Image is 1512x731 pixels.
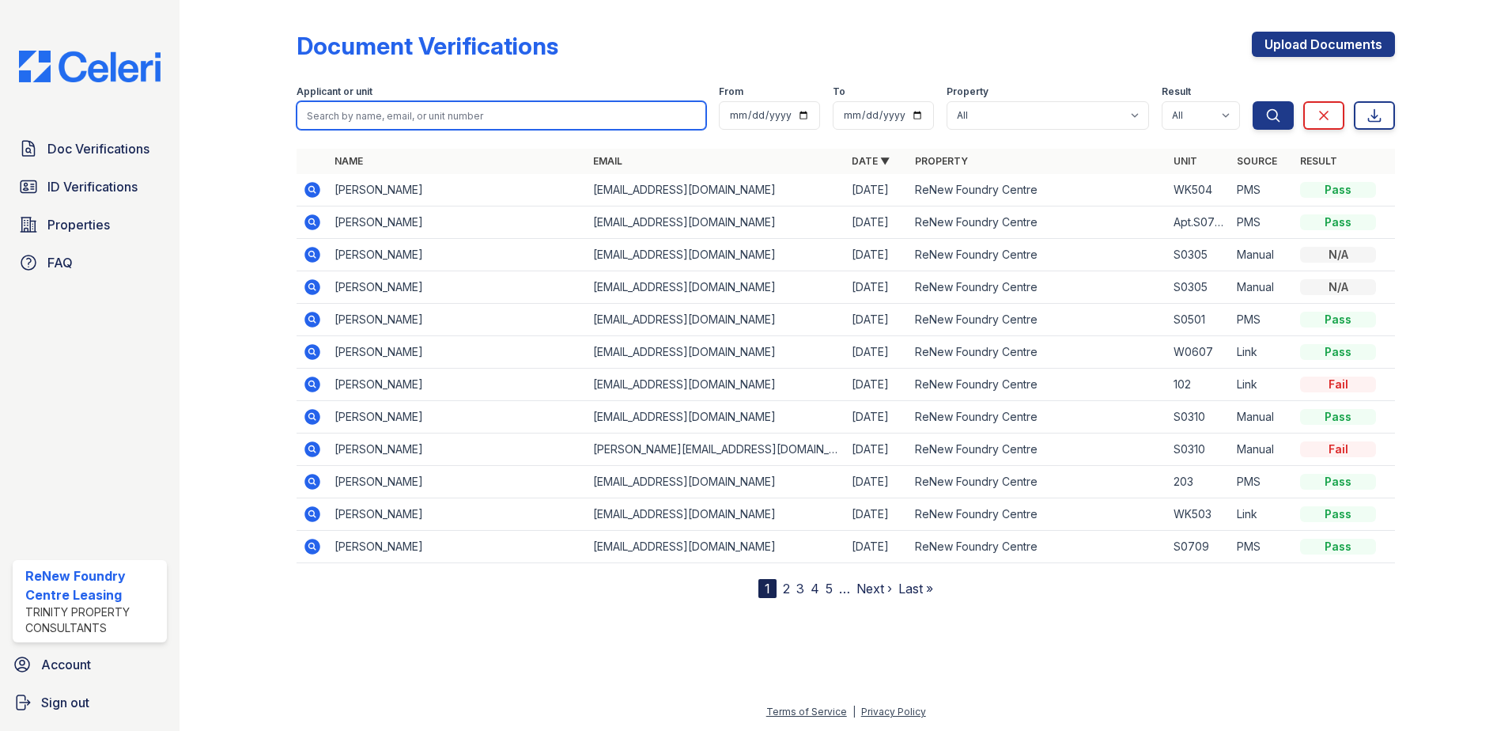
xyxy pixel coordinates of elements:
td: Manual [1230,401,1294,434]
td: [PERSON_NAME] [328,434,587,466]
td: ReNew Foundry Centre [909,369,1167,401]
a: Terms of Service [766,706,847,718]
div: ReNew Foundry Centre Leasing [25,566,161,604]
span: … [839,579,850,598]
td: [PERSON_NAME] [328,304,587,336]
a: Result [1300,155,1337,167]
td: ReNew Foundry Centre [909,466,1167,498]
td: [PERSON_NAME] [328,401,587,434]
label: To [833,85,845,98]
a: 5 [826,581,833,597]
div: Pass [1300,182,1376,198]
div: Pass [1300,344,1376,360]
td: [PERSON_NAME] [328,369,587,401]
td: [EMAIL_ADDRESS][DOMAIN_NAME] [587,174,845,206]
td: [DATE] [845,271,909,304]
td: [EMAIL_ADDRESS][DOMAIN_NAME] [587,466,845,498]
a: Last » [898,581,933,597]
td: PMS [1230,531,1294,563]
label: Result [1162,85,1191,98]
td: ReNew Foundry Centre [909,206,1167,239]
a: FAQ [13,247,167,278]
td: PMS [1230,304,1294,336]
div: | [852,706,856,718]
td: PMS [1230,206,1294,239]
td: [DATE] [845,369,909,401]
td: PMS [1230,174,1294,206]
td: [PERSON_NAME] [328,336,587,369]
div: 1 [758,579,777,598]
td: ReNew Foundry Centre [909,271,1167,304]
td: [EMAIL_ADDRESS][DOMAIN_NAME] [587,271,845,304]
td: Manual [1230,271,1294,304]
td: [PERSON_NAME] [328,239,587,271]
a: Privacy Policy [861,706,926,718]
td: [DATE] [845,466,909,498]
span: Properties [47,215,110,234]
td: ReNew Foundry Centre [909,498,1167,531]
a: Date ▼ [852,155,890,167]
td: ReNew Foundry Centre [909,401,1167,434]
a: Doc Verifications [13,133,167,165]
td: S0310 [1167,401,1230,434]
td: WK504 [1167,174,1230,206]
td: [EMAIL_ADDRESS][DOMAIN_NAME] [587,304,845,336]
span: Doc Verifications [47,139,149,158]
td: [PERSON_NAME] [328,271,587,304]
span: FAQ [47,253,73,272]
td: [DATE] [845,239,909,271]
td: S0310 [1167,434,1230,466]
a: Upload Documents [1252,32,1395,57]
label: Property [947,85,988,98]
div: N/A [1300,247,1376,263]
div: Pass [1300,539,1376,555]
td: S0305 [1167,271,1230,304]
div: Pass [1300,214,1376,230]
td: [PERSON_NAME] [328,466,587,498]
td: S0501 [1167,304,1230,336]
td: [DATE] [845,206,909,239]
td: ReNew Foundry Centre [909,531,1167,563]
td: Link [1230,336,1294,369]
td: [PERSON_NAME][EMAIL_ADDRESS][DOMAIN_NAME] [587,434,845,466]
td: [DATE] [845,498,909,531]
a: 3 [796,581,804,597]
td: Manual [1230,434,1294,466]
div: Trinity Property Consultants [25,604,161,636]
span: Account [41,655,91,674]
div: Fail [1300,377,1376,392]
div: Pass [1300,474,1376,490]
a: Properties [13,209,167,241]
a: Name [335,155,363,167]
a: Account [6,649,173,680]
td: [EMAIL_ADDRESS][DOMAIN_NAME] [587,336,845,369]
div: Pass [1300,312,1376,328]
div: Document Verifications [297,32,558,60]
label: From [719,85,743,98]
td: Apt.S0709 [1167,206,1230,239]
td: S0305 [1167,239,1230,271]
a: 4 [811,581,819,597]
td: ReNew Foundry Centre [909,336,1167,369]
td: PMS [1230,466,1294,498]
td: [DATE] [845,336,909,369]
td: W0607 [1167,336,1230,369]
img: CE_Logo_Blue-a8612792a0a2168367f1c8372b55b34899dd931a85d93a1a3d3e32e68fde9ad4.png [6,51,173,82]
div: N/A [1300,279,1376,295]
div: Fail [1300,441,1376,457]
td: [DATE] [845,434,909,466]
td: S0709 [1167,531,1230,563]
div: Pass [1300,506,1376,522]
td: ReNew Foundry Centre [909,304,1167,336]
td: [PERSON_NAME] [328,174,587,206]
a: Email [593,155,622,167]
td: [EMAIL_ADDRESS][DOMAIN_NAME] [587,531,845,563]
label: Applicant or unit [297,85,372,98]
a: 2 [783,581,790,597]
a: Sign out [6,687,173,718]
td: [PERSON_NAME] [328,531,587,563]
td: [EMAIL_ADDRESS][DOMAIN_NAME] [587,369,845,401]
td: [DATE] [845,174,909,206]
input: Search by name, email, or unit number [297,101,706,130]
